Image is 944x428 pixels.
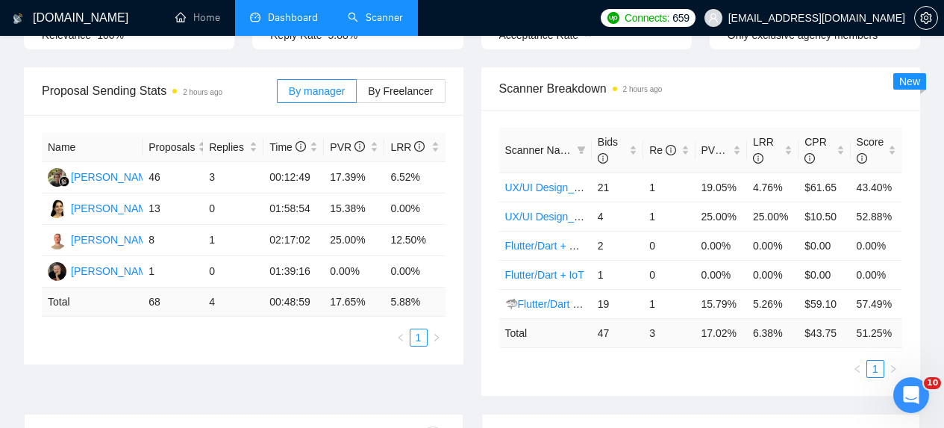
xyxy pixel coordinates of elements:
button: right [884,360,902,378]
span: Bids [598,136,618,164]
span: Replies [209,139,246,155]
td: 0.00% [851,231,902,260]
td: 00:48:59 [263,288,324,317]
td: 25.00% [747,202,798,231]
span: right [889,365,898,373]
img: RK [48,231,66,249]
img: upwork-logo.png [607,12,619,24]
td: 47 [592,318,643,347]
span: info-circle [753,153,763,164]
li: 1 [410,329,428,347]
time: 2 hours ago [183,88,222,96]
span: Time [269,141,305,153]
td: 01:39:16 [263,256,324,288]
span: Connects: [625,10,669,26]
td: 2 [592,231,643,260]
td: 4.76% [747,173,798,202]
span: 5.88% [328,29,358,41]
a: Flutter/Dart + HealthCare [505,240,622,252]
span: CPR [804,136,827,164]
td: 68 [143,288,203,317]
td: $10.50 [798,202,850,231]
li: 1 [866,360,884,378]
span: Relevance [42,29,91,41]
span: info-circle [666,145,676,155]
span: Proposal Sending Stats [42,81,277,100]
span: Proposals [149,139,195,155]
span: 659 [672,10,689,26]
td: $59.10 [798,289,850,318]
button: left [392,329,410,347]
span: Re [649,144,676,156]
td: 15.79% [696,289,747,318]
a: UX/UI Design_Fin Tech [505,182,613,193]
td: 0.00% [747,260,798,289]
td: 13 [143,193,203,225]
a: 1 [410,329,427,346]
td: 0.00% [747,231,798,260]
a: setting [914,12,938,24]
span: user [708,13,719,23]
td: $ 43.75 [798,318,850,347]
span: info-circle [725,145,736,155]
td: 5.26% [747,289,798,318]
span: info-circle [804,153,815,164]
span: info-circle [354,141,365,152]
span: Scanner Breakdown [499,79,903,98]
span: Acceptance Rate [499,29,579,41]
td: 0.00% [324,256,384,288]
span: PVR [330,141,365,153]
td: 0.00% [696,260,747,289]
a: Flutter/Dart + IoT [505,269,584,281]
span: filter [574,139,589,161]
a: II[PERSON_NAME] [48,264,157,276]
button: left [848,360,866,378]
td: 6.38 % [747,318,798,347]
td: 0 [203,256,263,288]
td: 02:17:02 [263,225,324,256]
td: 52.88% [851,202,902,231]
span: 10 [924,377,941,389]
span: Scanner Name [505,144,575,156]
a: 🦈Flutter/Dart 02/07 [505,298,599,310]
td: 3 [643,318,695,347]
a: homeHome [175,11,220,24]
button: right [428,329,446,347]
img: IB [48,168,66,187]
td: 57.49% [851,289,902,318]
span: Only exclusive agency members [728,29,878,41]
li: Previous Page [848,360,866,378]
button: setting [914,6,938,30]
td: 17.65 % [324,288,384,317]
span: dashboard [250,12,260,22]
span: Dashboard [268,11,318,24]
td: Total [499,318,592,347]
a: 1 [867,361,884,377]
span: left [396,333,405,342]
td: 0.00% [384,256,445,288]
img: gigradar-bm.png [59,176,69,187]
span: LRR [753,136,774,164]
span: right [432,333,441,342]
th: Proposals [143,133,203,162]
td: 1 [203,225,263,256]
td: 0.00% [696,231,747,260]
td: 6.52% [384,162,445,193]
img: logo [13,7,23,31]
time: 2 hours ago [623,85,663,93]
iframe: Intercom live chat [893,377,929,413]
span: Reply Rate [270,29,322,41]
span: New [899,75,920,87]
td: 15.38% [324,193,384,225]
div: [PERSON_NAME] Gde [PERSON_NAME] [71,169,269,185]
td: 1 [143,256,203,288]
span: setting [915,12,937,24]
div: [PERSON_NAME] [71,232,157,248]
span: Score [857,136,884,164]
span: filter [577,146,586,155]
a: UX/UI Design_Travel [505,211,603,223]
td: $0.00 [798,260,850,289]
div: [PERSON_NAME] [71,263,157,279]
span: info-circle [296,141,306,152]
td: $0.00 [798,231,850,260]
